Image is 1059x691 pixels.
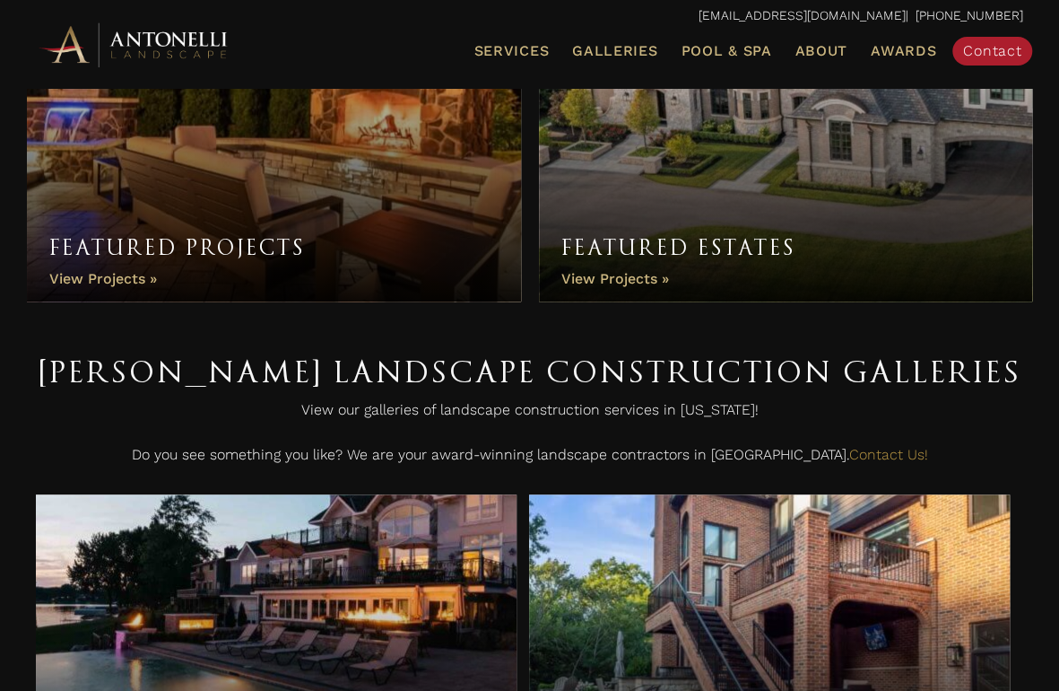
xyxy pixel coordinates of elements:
[871,42,936,59] span: Awards
[794,44,847,58] span: About
[699,8,906,22] a: [EMAIL_ADDRESS][DOMAIN_NAME]
[864,39,943,63] a: Awards
[849,446,928,463] a: Contact Us!
[952,37,1032,66] a: Contact
[466,39,556,63] a: Services
[565,39,664,63] a: Galleries
[787,39,855,63] a: About
[36,442,1023,477] p: Do you see something you like? We are your award-winning landscape contractors in [GEOGRAPHIC_DATA].
[36,397,1023,433] p: View our galleries of landscape construction services in [US_STATE]!
[572,42,657,59] span: Galleries
[681,42,771,59] span: Pool & Spa
[963,42,1021,59] span: Contact
[673,39,778,63] a: Pool & Spa
[36,4,1023,28] p: | [PHONE_NUMBER]
[473,44,549,58] span: Services
[36,346,1023,397] h1: [PERSON_NAME] Landscape Construction Galleries
[36,20,233,69] img: Antonelli Horizontal Logo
